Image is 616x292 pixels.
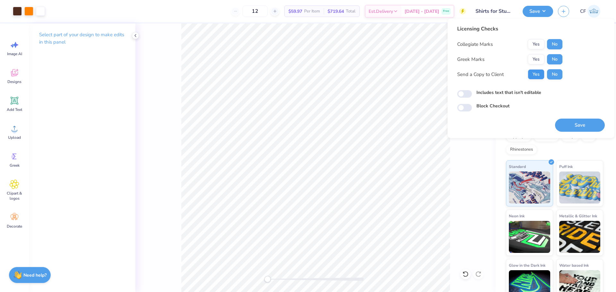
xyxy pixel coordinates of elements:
span: Water based Ink [559,262,589,269]
span: Standard [509,163,526,170]
span: Metallic & Glitter Ink [559,213,597,219]
img: Puff Ink [559,171,601,204]
span: Total [346,8,355,15]
label: Includes text that isn't editable [476,89,541,96]
input: Untitled Design [471,5,518,18]
span: Glow in the Dark Ink [509,262,545,269]
span: Greek [10,163,20,168]
div: Accessibility label [264,276,271,282]
span: Add Text [7,107,22,112]
span: CF [580,8,586,15]
span: [DATE] - [DATE] [405,8,439,15]
button: No [547,39,562,49]
div: Collegiate Marks [457,41,493,48]
button: No [547,69,562,79]
img: Standard [509,171,550,204]
input: – – [243,5,268,17]
span: Puff Ink [559,163,573,170]
strong: Need help? [23,272,47,278]
img: Cholo Fernandez [587,5,600,18]
button: Save [523,6,553,17]
span: Image AI [7,51,22,56]
div: Rhinestones [506,145,537,154]
a: CF [577,5,603,18]
button: Yes [528,54,544,64]
div: Greek Marks [457,56,484,63]
p: Select part of your design to make edits in this panel [39,31,125,46]
span: Neon Ink [509,213,525,219]
span: Est. Delivery [369,8,393,15]
span: Decorate [7,224,22,229]
span: $59.97 [288,8,302,15]
div: Send a Copy to Client [457,71,504,78]
span: Upload [8,135,21,140]
span: Clipart & logos [4,191,25,201]
span: Per Item [304,8,320,15]
button: Yes [528,39,544,49]
button: Yes [528,69,544,79]
img: Metallic & Glitter Ink [559,221,601,253]
button: Save [555,119,605,132]
div: Licensing Checks [457,25,562,33]
span: Free [443,9,449,13]
span: Designs [7,79,21,84]
span: $719.64 [328,8,344,15]
label: Block Checkout [476,103,509,109]
button: No [547,54,562,64]
img: Neon Ink [509,221,550,253]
